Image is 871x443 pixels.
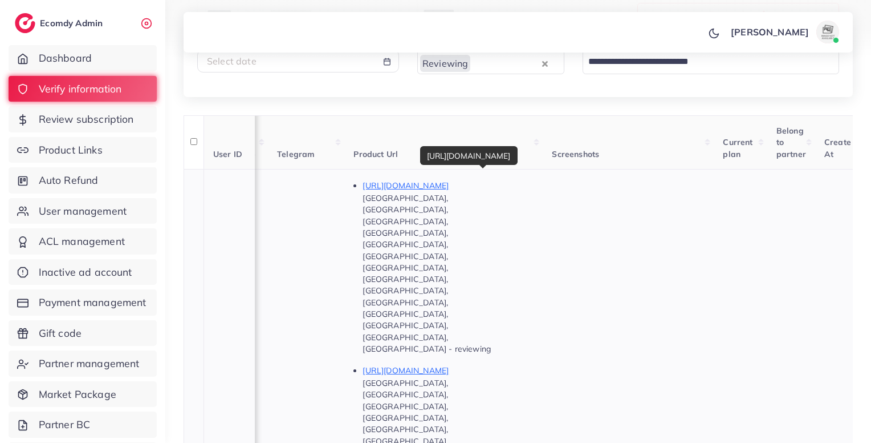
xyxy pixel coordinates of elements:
[552,149,599,159] span: Screenshots
[9,45,157,71] a: Dashboard
[471,52,539,71] input: Search for option
[9,412,157,438] a: Partner BC
[39,51,92,66] span: Dashboard
[583,50,840,74] div: Search for option
[39,326,82,341] span: Gift code
[9,137,157,163] a: Product Links
[9,289,157,316] a: Payment management
[39,295,146,310] span: Payment management
[9,351,157,377] a: Partner management
[39,173,99,188] span: Auto Refund
[39,204,127,219] span: User management
[207,55,257,67] span: Select date
[9,76,157,102] a: Verify information
[363,193,491,354] span: [GEOGRAPHIC_DATA], [GEOGRAPHIC_DATA], [GEOGRAPHIC_DATA], [GEOGRAPHIC_DATA], [GEOGRAPHIC_DATA], [G...
[15,13,35,33] img: logo
[417,50,564,74] div: Search for option
[39,356,140,371] span: Partner management
[9,320,157,347] a: Gift code
[39,387,116,402] span: Market Package
[9,198,157,224] a: User management
[213,149,242,159] span: User ID
[363,179,534,192] p: [URL][DOMAIN_NAME]
[39,82,122,96] span: Verify information
[39,417,91,432] span: Partner BC
[9,106,157,132] a: Review subscription
[725,21,844,43] a: [PERSON_NAME]avatar
[9,167,157,194] a: Auto Refund
[15,13,105,33] a: logoEcomdy Admin
[776,126,806,159] span: Belong to partner
[824,137,851,159] span: Create At
[353,149,398,159] span: Product Url
[39,112,134,127] span: Review subscription
[731,25,809,39] p: [PERSON_NAME]
[420,146,518,165] div: [URL][DOMAIN_NAME]
[584,52,825,71] input: Search for option
[723,137,752,159] span: Current plan
[816,21,839,43] img: avatar
[420,55,470,71] span: Reviewing
[542,57,548,70] button: Clear Selected
[9,381,157,408] a: Market Package
[277,149,315,159] span: Telegram
[9,259,157,285] a: Inactive ad account
[39,234,125,249] span: ACL management
[40,18,105,29] h2: Ecomdy Admin
[363,364,534,377] p: [URL][DOMAIN_NAME]
[39,143,103,158] span: Product Links
[39,265,132,280] span: Inactive ad account
[9,228,157,255] a: ACL management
